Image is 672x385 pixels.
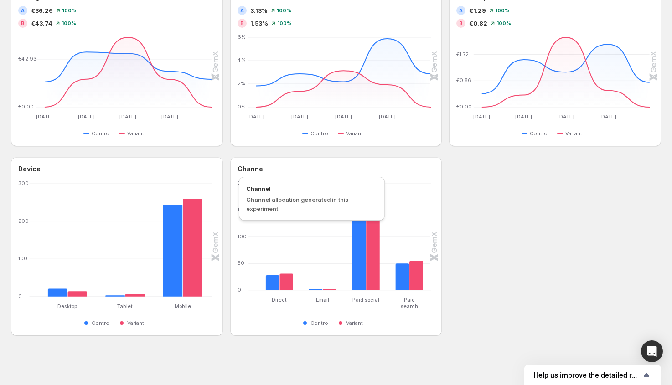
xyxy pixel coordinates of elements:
span: 100 % [62,8,77,13]
text: Desktop [57,303,78,309]
g: Mobile: Control 244,Variant 260 [154,184,212,297]
rect: Control 244 [163,184,183,297]
button: Variant [557,128,586,139]
text: 100 [238,233,247,240]
text: Paid [403,297,414,303]
text: [DATE] [36,113,53,120]
text: [DATE] [248,113,264,120]
text: €0.86 [456,77,471,83]
text: [DATE] [78,113,95,120]
span: 1.53% [250,19,268,28]
text: 6% [238,34,246,40]
button: Variant [338,318,367,329]
rect: Variant 193 [366,184,379,290]
h2: B [240,21,244,26]
text: search [400,303,418,309]
span: Variant [346,319,363,327]
span: 100 % [277,21,292,26]
text: Tablet [117,303,133,309]
span: Control [92,319,111,327]
span: 100 % [495,8,510,13]
text: [DATE] [335,113,352,120]
g: Desktop: Control 21,Variant 14 [39,184,97,297]
span: Variant [127,130,144,137]
g: Direct: Control 28,Variant 31 [258,184,301,290]
rect: Control 21 [48,267,67,297]
h3: Channel [238,164,265,174]
g: Email: Control 2,Variant 2 [301,184,344,290]
rect: Control 188 [352,184,366,290]
rect: Variant 7 [125,272,145,297]
text: 0% [238,103,246,110]
button: Control [302,318,333,329]
text: €0.00 [456,103,472,110]
rect: Control 28 [265,253,279,290]
h2: B [459,21,463,26]
text: [DATE] [474,113,491,120]
text: [DATE] [600,113,616,120]
rect: Variant 31 [279,252,293,290]
text: [DATE] [379,113,396,120]
text: €1.72 [456,51,469,57]
h3: Device [18,164,41,174]
text: Paid social [352,297,379,303]
text: €0.00 [18,103,34,110]
span: €1.29 [469,6,486,15]
button: Variant [119,318,148,329]
span: 100 % [277,8,291,13]
text: [DATE] [291,113,308,120]
div: Open Intercom Messenger [641,340,663,362]
span: Variant [346,130,363,137]
h2: A [459,8,463,13]
button: Control [522,128,553,139]
text: 300 [18,180,29,186]
g: Paid search: Control 50,Variant 55 [388,184,431,290]
button: Control [83,318,114,329]
rect: Variant 260 [183,184,202,297]
text: Direct [272,297,287,303]
button: Variant [338,128,367,139]
rect: Variant 2 [323,267,336,290]
rect: Control 50 [395,241,409,290]
h2: B [21,21,25,26]
button: Variant [119,128,148,139]
span: Control [92,130,111,137]
span: 3.13% [250,6,268,15]
span: 100 % [496,21,511,26]
text: 200 [18,218,29,224]
text: [DATE] [558,113,574,120]
button: Control [83,128,114,139]
text: 50 [238,260,244,266]
h2: A [240,8,244,13]
span: Variant [127,319,144,327]
text: 100 [18,255,27,262]
span: €0.82 [469,19,487,28]
text: €42.93 [18,56,36,62]
text: 2% [238,80,245,87]
button: Show survey - Help us improve the detailed report for A/B campaigns [533,370,652,380]
text: 4% [238,57,246,63]
span: Control [310,130,330,137]
span: Channel allocation generated in this experiment [246,196,348,212]
span: Channel [246,184,377,193]
g: Paid social: Control 188,Variant 193 [344,184,388,290]
span: €43.74 [31,19,52,28]
span: €36.26 [31,6,53,15]
span: Control [530,130,549,137]
span: Variant [565,130,582,137]
text: 0 [18,293,22,299]
span: 100 % [62,21,76,26]
rect: Variant 55 [409,239,423,290]
text: [DATE] [120,113,137,120]
text: Email [316,297,329,303]
text: [DATE] [516,113,532,120]
rect: Variant 14 [67,269,87,297]
h2: A [21,8,25,13]
rect: Control 3 [105,274,125,297]
rect: Control 2 [309,267,322,290]
button: Control [302,128,333,139]
text: 0 [238,287,241,293]
g: Tablet: Control 3,Variant 7 [96,184,154,297]
span: Help us improve the detailed report for A/B campaigns [533,371,641,380]
span: Control [310,319,330,327]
